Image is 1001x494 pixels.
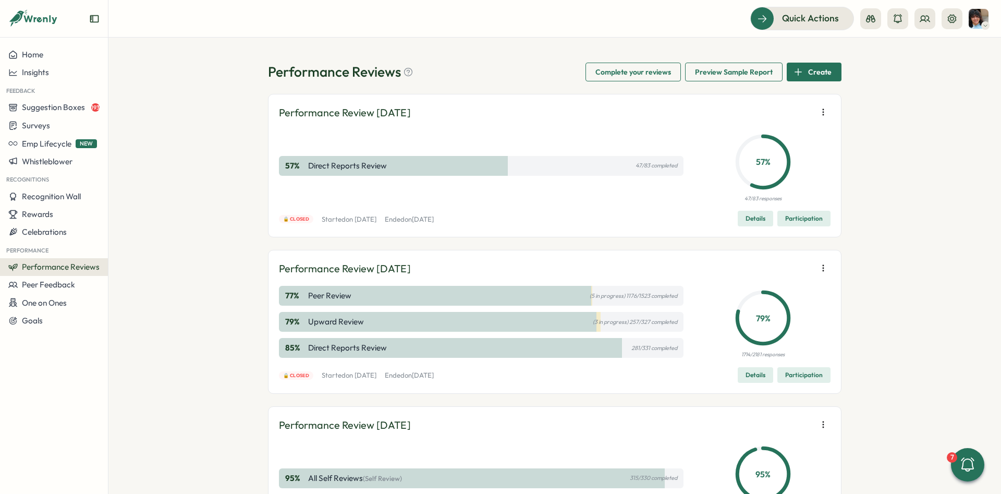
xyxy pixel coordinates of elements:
p: Peer Review [308,290,351,302]
p: 47/83 completed [636,162,677,169]
span: 193 [91,103,100,112]
span: Home [22,50,43,59]
p: 57 % [738,155,788,168]
button: Quick Actions [750,7,854,30]
p: Performance Review [DATE] [279,417,411,433]
p: Upward Review [308,316,364,328]
img: Sahana Rao [969,9,988,29]
button: Complete your reviews [585,63,681,81]
button: Participation [777,211,831,226]
p: 47/83 responses [744,195,782,203]
span: Details [746,368,765,382]
span: Participation [785,368,823,382]
span: Recognition Wall [22,191,81,201]
span: NEW [76,139,97,148]
span: Peer Feedback [22,280,75,290]
p: Direct Reports Review [308,160,387,172]
button: 7 [951,448,984,481]
div: 7 [947,452,957,463]
button: Preview Sample Report [685,63,783,81]
span: Insights [22,67,49,77]
p: Direct Reports Review [308,342,387,354]
span: Suggestion Boxes [22,102,85,112]
span: (Self Review) [363,474,402,483]
span: Details [746,211,765,226]
p: (5 in progress) 1176/1523 completed [590,293,677,299]
button: Details [738,367,773,383]
span: Goals [22,316,43,326]
span: Whistleblower [22,156,72,166]
p: 1714/2181 responses [741,351,785,359]
span: Preview Sample Report [695,63,773,81]
p: 57 % [285,160,306,172]
p: Started on [DATE] [322,215,376,224]
p: 95 % [738,467,788,480]
p: Performance Review [DATE] [279,261,411,277]
p: 79 % [738,311,788,324]
p: Ended on [DATE] [385,215,434,224]
span: Complete your reviews [595,63,671,81]
span: 🔒 Closed [283,372,310,379]
p: 315/330 completed [630,475,677,481]
span: Create [808,63,832,81]
p: 281/331 completed [631,345,677,352]
p: (3 in progress) 257/327 completed [593,319,677,326]
p: 79 % [285,316,306,328]
span: Celebrations [22,227,67,237]
span: Rewards [22,209,53,219]
button: Create [787,63,841,81]
span: Quick Actions [782,11,839,25]
p: 85 % [285,342,306,354]
span: Emp Lifecycle [22,139,71,149]
button: Expand sidebar [89,14,100,24]
p: 77 % [285,290,306,302]
p: All Self Reviews [308,473,402,484]
p: 95 % [285,473,306,484]
h1: Performance Reviews [268,63,413,81]
span: 🔒 Closed [283,215,310,223]
p: Performance Review [DATE] [279,105,411,121]
span: Participation [785,211,823,226]
span: Surveys [22,121,50,130]
button: Participation [777,367,831,383]
p: Ended on [DATE] [385,371,434,380]
span: One on Ones [22,298,67,308]
button: Details [738,211,773,226]
span: Performance Reviews [22,262,100,272]
p: Started on [DATE] [322,371,376,380]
